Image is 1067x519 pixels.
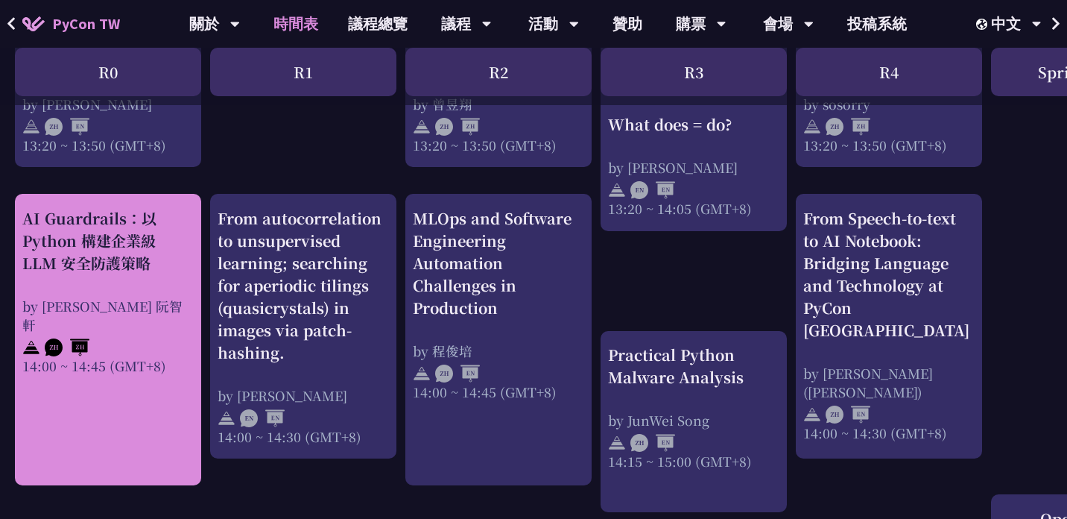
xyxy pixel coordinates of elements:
[803,118,821,136] img: svg+xml;base64,PHN2ZyB4bWxucz0iaHR0cDovL3d3dy53My5vcmcvMjAwMC9zdmciIHdpZHRoPSIyNCIgaGVpZ2h0PSIyNC...
[608,452,779,471] div: 14:15 ~ 15:00 (GMT+8)
[803,207,975,446] a: From Speech-to-text to AI Notebook: Bridging Language and Technology at PyCon [GEOGRAPHIC_DATA] b...
[45,118,89,136] img: ZHEN.371966e.svg
[413,365,431,383] img: svg+xml;base64,PHN2ZyB4bWxucz0iaHR0cDovL3d3dy53My5vcmcvMjAwMC9zdmciIHdpZHRoPSIyNCIgaGVpZ2h0PSIyNC...
[22,356,194,375] div: 14:00 ~ 14:45 (GMT+8)
[608,434,626,452] img: svg+xml;base64,PHN2ZyB4bWxucz0iaHR0cDovL3d3dy53My5vcmcvMjAwMC9zdmciIHdpZHRoPSIyNCIgaGVpZ2h0PSIyNC...
[601,48,787,96] div: R3
[45,339,89,356] img: ZHZH.38617ef.svg
[218,409,235,427] img: svg+xml;base64,PHN2ZyB4bWxucz0iaHR0cDovL3d3dy53My5vcmcvMjAwMC9zdmciIHdpZHRoPSIyNCIgaGVpZ2h0PSIyNC...
[608,113,779,136] div: What does = do?
[22,207,194,274] div: AI Guardrails：以 Python 構建企業級 LLM 安全防護策略
[22,136,194,154] div: 13:20 ~ 13:50 (GMT+8)
[413,207,584,473] a: MLOps and Software Engineering Automation Challenges in Production by 程俊培 14:00 ~ 14:45 (GMT+8)
[630,181,675,199] img: ENEN.5a408d1.svg
[413,118,431,136] img: svg+xml;base64,PHN2ZyB4bWxucz0iaHR0cDovL3d3dy53My5vcmcvMjAwMC9zdmciIHdpZHRoPSIyNCIgaGVpZ2h0PSIyNC...
[826,118,870,136] img: ZHZH.38617ef.svg
[608,344,779,389] div: Practical Python Malware Analysis
[218,386,389,405] div: by [PERSON_NAME]
[15,48,201,96] div: R0
[413,383,584,401] div: 14:00 ~ 14:45 (GMT+8)
[413,207,584,319] div: MLOps and Software Engineering Automation Challenges in Production
[608,411,779,430] div: by JunWei Song
[796,48,982,96] div: R4
[22,207,194,473] a: AI Guardrails：以 Python 構建企業級 LLM 安全防護策略 by [PERSON_NAME] 阮智軒 14:00 ~ 14:45 (GMT+8)
[22,297,194,334] div: by [PERSON_NAME] 阮智軒
[608,181,626,199] img: svg+xml;base64,PHN2ZyB4bWxucz0iaHR0cDovL3d3dy53My5vcmcvMjAwMC9zdmciIHdpZHRoPSIyNCIgaGVpZ2h0PSIyNC...
[803,136,975,154] div: 13:20 ~ 13:50 (GMT+8)
[803,364,975,401] div: by [PERSON_NAME] ([PERSON_NAME])
[218,207,389,364] div: From autocorrelation to unsupervised learning; searching for aperiodic tilings (quasicrystals) in...
[218,427,389,446] div: 14:00 ~ 14:30 (GMT+8)
[7,5,135,43] a: PyCon TW
[803,424,975,442] div: 14:00 ~ 14:30 (GMT+8)
[413,342,584,360] div: by 程俊培
[608,344,779,500] a: Practical Python Malware Analysis by JunWei Song 14:15 ~ 15:00 (GMT+8)
[413,136,584,154] div: 13:20 ~ 13:50 (GMT+8)
[976,19,991,30] img: Locale Icon
[803,207,975,342] div: From Speech-to-text to AI Notebook: Bridging Language and Technology at PyCon [GEOGRAPHIC_DATA]
[608,199,779,218] div: 13:20 ~ 14:05 (GMT+8)
[608,158,779,177] div: by [PERSON_NAME]
[210,48,396,96] div: R1
[22,16,45,31] img: Home icon of PyCon TW 2025
[22,118,40,136] img: svg+xml;base64,PHN2ZyB4bWxucz0iaHR0cDovL3d3dy53My5vcmcvMjAwMC9zdmciIHdpZHRoPSIyNCIgaGVpZ2h0PSIyNC...
[405,48,592,96] div: R2
[435,118,480,136] img: ZHZH.38617ef.svg
[630,434,675,452] img: ZHEN.371966e.svg
[435,365,480,383] img: ZHEN.371966e.svg
[52,13,120,35] span: PyCon TW
[826,406,870,424] img: ZHEN.371966e.svg
[803,406,821,424] img: svg+xml;base64,PHN2ZyB4bWxucz0iaHR0cDovL3d3dy53My5vcmcvMjAwMC9zdmciIHdpZHRoPSIyNCIgaGVpZ2h0PSIyNC...
[218,207,389,446] a: From autocorrelation to unsupervised learning; searching for aperiodic tilings (quasicrystals) in...
[240,409,285,427] img: ENEN.5a408d1.svg
[22,339,40,356] img: svg+xml;base64,PHN2ZyB4bWxucz0iaHR0cDovL3d3dy53My5vcmcvMjAwMC9zdmciIHdpZHRoPSIyNCIgaGVpZ2h0PSIyNC...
